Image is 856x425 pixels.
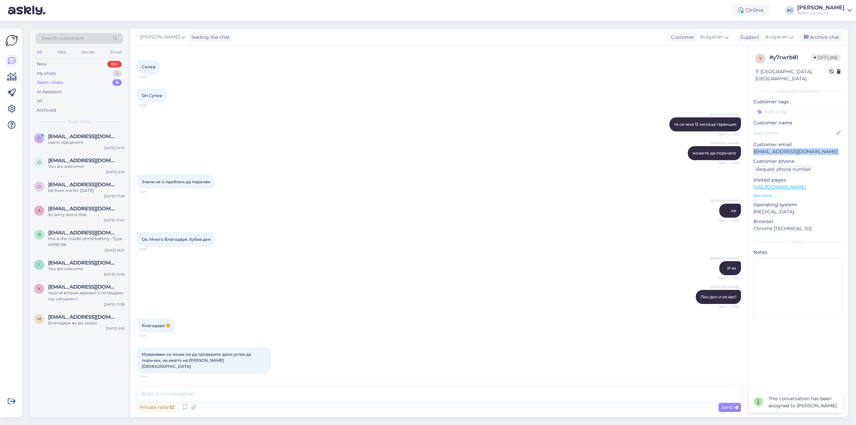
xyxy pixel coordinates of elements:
[48,230,118,236] span: birebrot@vollbio.de
[785,6,794,15] div: AG
[714,276,739,281] span: Seen ✓ 11:30
[37,107,56,114] div: Archived
[48,314,118,320] span: milenmeisipako@gmail.com
[759,56,762,61] span: y
[668,34,694,41] div: Customer
[80,48,96,57] div: Socials
[710,256,739,261] span: [PERSON_NAME]
[37,89,62,95] div: AI Assistant
[139,374,164,379] span: 11:46
[35,48,43,57] div: All
[37,79,63,86] div: Team chats
[674,122,736,127] span: тя си има 12 месеца гаранция
[139,103,164,108] span: 11:29
[142,64,155,69] span: Съпер
[37,61,47,68] div: New
[738,34,759,41] div: Support
[142,93,162,98] span: Оп Супер
[753,119,843,126] p: Customer name
[753,184,806,190] a: [URL][DOMAIN_NAME]
[104,272,124,277] div: [DATE] 15:58
[48,212,124,218] div: So sorry about that
[37,70,56,77] div: My chats
[142,179,211,184] span: Значи не е проблем да поръчам
[142,323,171,328] span: Благодаря 🙂
[797,5,845,10] div: [PERSON_NAME]
[142,352,252,369] span: Извинявам се може ли да проверите дали успях да поръчам, на името на [PERSON_NAME][DEMOGRAPHIC_DATA]
[37,98,42,104] div: All
[139,333,164,338] span: 11:30
[37,160,41,165] span: O
[800,33,842,42] div: Archive chat
[811,54,841,61] span: Offline
[714,161,739,166] span: Seen ✓ 11:29
[731,208,736,213] span: не
[113,70,122,77] div: 3
[139,247,164,252] span: 11:29
[710,112,739,117] span: [PERSON_NAME]
[714,304,739,309] span: Seen ✓ 11:30
[753,158,843,165] p: Customer phone
[753,225,843,232] p: Chrome [TECHNICAL_ID]
[48,206,118,212] span: autoleadermne@gmail.com
[139,74,164,79] span: 11:28
[37,136,41,141] span: o
[753,193,843,199] p: See more ...
[797,5,852,16] a: [PERSON_NAME]Batteryland Ltd
[48,260,118,266] span: ion_caval@yahoo.com
[5,34,18,47] img: Askly Logo
[106,170,124,175] div: [DATE] 9:19
[710,198,739,203] span: [PERSON_NAME]
[769,54,811,62] div: # y7rwrb81
[753,141,843,148] p: Customer email
[56,48,68,57] div: Web
[797,10,845,16] div: Batteryland Ltd
[710,285,739,290] span: [PERSON_NAME]
[109,48,123,57] div: Email
[140,33,180,41] span: [PERSON_NAME]
[714,218,739,223] span: Seen ✓ 11:29
[753,239,843,245] div: Extra
[104,218,124,223] div: [DATE] 17:45
[104,302,124,307] div: [DATE] 15:38
[753,201,843,208] p: Operating system
[753,165,814,174] div: Request phone number
[48,164,124,170] div: You are welcome!
[107,61,122,68] div: 99+
[38,232,41,237] span: b
[142,237,211,242] span: Ок. Много Благодаря. Хубав ден
[112,79,122,86] div: 8
[753,177,843,184] p: Visited pages
[714,132,739,137] span: Seen ✓ 11:29
[38,286,41,291] span: k
[48,290,124,302] div: така че втория вариант е потвърден със сигурност
[753,107,843,117] input: Add a tag
[189,34,230,41] div: leading the chat
[753,98,843,105] p: Customer tags
[37,184,41,189] span: o
[106,326,124,331] div: [DATE] 9:16
[48,266,124,272] div: You are welcome
[700,33,723,41] span: Bulgarian
[48,320,124,326] div: Благодаря ви до скоро
[753,208,843,215] p: [MEDICAL_DATA]
[41,35,84,42] span: Search customers
[765,33,788,41] span: Bulgarian
[48,157,118,164] span: Oumou50@hotmail.com
[104,194,124,199] div: [DATE] 17:58
[48,284,118,290] span: kristiyan.bratovanov@gmail.com
[753,148,843,155] p: [EMAIL_ADDRESS][DOMAIN_NAME]
[38,262,40,267] span: i
[68,119,91,125] span: Team chats
[753,88,843,94] div: Customer information
[768,395,838,409] div: This conversation has been assigned to [PERSON_NAME]
[48,182,118,188] span: oslabko78@gmail.com
[48,139,124,145] div: както прецените
[105,248,124,253] div: [DATE] 16:21
[753,218,843,225] p: Browser
[139,189,164,194] span: 11:29
[733,4,769,16] div: Online
[692,150,736,155] span: можете да поръчате
[727,265,736,271] span: И аз
[137,403,177,412] div: Private note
